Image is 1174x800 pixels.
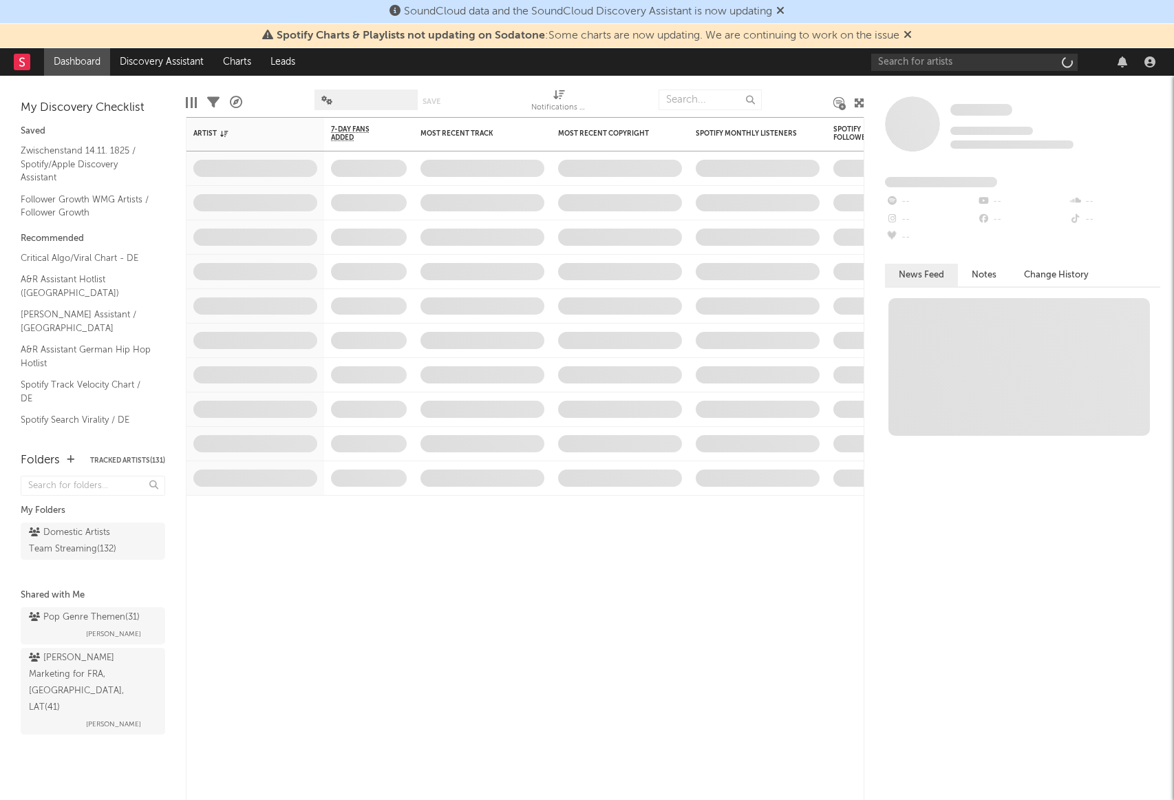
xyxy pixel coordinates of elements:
[420,129,524,138] div: Most Recent Track
[90,457,165,464] button: Tracked Artists(131)
[29,525,126,558] div: Domestic Artists Team Streaming ( 132 )
[404,6,772,17] span: SoundCloud data and the SoundCloud Discovery Assistant is now updating
[1069,193,1160,211] div: --
[950,127,1033,135] span: Tracking Since: [DATE]
[21,587,165,604] div: Shared with Me
[958,264,1010,286] button: Notes
[558,129,661,138] div: Most Recent Copyright
[21,251,151,266] a: Critical Algo/Viral Chart - DE
[1010,264,1102,286] button: Change History
[21,377,151,406] a: Spotify Track Velocity Chart / DE
[885,229,976,246] div: --
[29,650,153,716] div: [PERSON_NAME] Marketing for FRA, [GEOGRAPHIC_DATA], LAT ( 41 )
[423,98,440,105] button: Save
[659,90,762,110] input: Search...
[904,30,912,41] span: Dismiss
[21,342,151,370] a: A&R Assistant German Hip Hop Hotlist
[21,100,165,116] div: My Discovery Checklist
[21,123,165,140] div: Saved
[331,125,386,142] span: 7-Day Fans Added
[950,104,1012,116] span: Some Artist
[871,54,1078,71] input: Search for artists
[261,48,305,76] a: Leads
[776,6,785,17] span: Dismiss
[21,272,151,300] a: A&R Assistant Hotlist ([GEOGRAPHIC_DATA])
[186,83,197,123] div: Edit Columns
[21,452,60,469] div: Folders
[21,523,165,560] a: Domestic Artists Team Streaming(132)
[21,307,151,335] a: [PERSON_NAME] Assistant / [GEOGRAPHIC_DATA]
[976,211,1068,229] div: --
[213,48,261,76] a: Charts
[44,48,110,76] a: Dashboard
[531,100,586,116] div: Notifications (Artist)
[21,143,151,185] a: Zwischenstand 14.11. 1825 / Spotify/Apple Discovery Assistant
[193,129,297,138] div: Artist
[950,103,1012,117] a: Some Artist
[1069,211,1160,229] div: --
[21,476,165,496] input: Search for folders...
[833,125,882,142] div: Spotify Followers
[21,503,165,519] div: My Folders
[21,607,165,644] a: Pop Genre Themen(31)[PERSON_NAME]
[230,83,242,123] div: A&R Pipeline
[531,83,586,123] div: Notifications (Artist)
[950,140,1074,149] span: 0 fans last week
[21,648,165,735] a: [PERSON_NAME] Marketing for FRA, [GEOGRAPHIC_DATA], LAT(41)[PERSON_NAME]
[86,626,141,642] span: [PERSON_NAME]
[885,193,976,211] div: --
[110,48,213,76] a: Discovery Assistant
[277,30,545,41] span: Spotify Charts & Playlists not updating on Sodatone
[976,193,1068,211] div: --
[277,30,899,41] span: : Some charts are now updating. We are continuing to work on the issue
[207,83,220,123] div: Filters
[86,716,141,733] span: [PERSON_NAME]
[21,192,151,220] a: Follower Growth WMG Artists / Follower Growth
[885,211,976,229] div: --
[21,231,165,247] div: Recommended
[29,609,140,626] div: Pop Genre Themen ( 31 )
[21,412,151,428] a: Spotify Search Virality / DE
[885,177,997,187] span: Fans Added by Platform
[885,264,958,286] button: News Feed
[696,129,799,138] div: Spotify Monthly Listeners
